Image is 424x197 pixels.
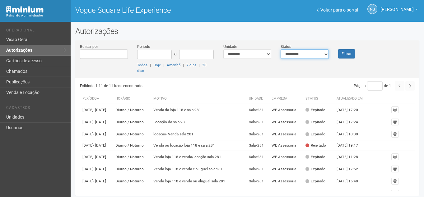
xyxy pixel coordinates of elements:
th: Unidade [246,94,269,104]
div: Expirado [305,154,325,160]
button: Filtrar [338,49,355,59]
a: Todos [137,63,147,67]
td: Diurno / Noturno [113,163,151,175]
h1: Vogue Square Life Experience [75,6,243,14]
td: WE Assessoria [269,151,303,163]
div: Expirado [305,132,325,137]
td: Sala/281 [246,140,269,151]
div: Expirado [305,191,325,196]
span: - [DATE] [93,167,106,171]
td: WE Assessoria [269,163,303,175]
span: - [DATE] [93,179,106,183]
td: Venda loja 118 e venda e aluguel sala 281 [151,163,246,175]
label: Período [137,44,150,49]
span: a [174,51,177,56]
span: - [DATE] [93,143,106,148]
div: Painel do Administrador [6,13,66,18]
td: Venda da loja 118 e sala 281 [151,104,246,116]
span: Página de 1 [354,84,391,88]
td: WE Assessoria [269,116,303,128]
div: Expirado [305,107,325,113]
a: Amanhã [167,63,180,67]
td: locacao- Venda sala 281 [151,128,246,140]
td: Sala/281 [246,104,269,116]
td: [DATE] [80,116,113,128]
td: Sala/281 [246,116,269,128]
td: [DATE] 10:30 [334,128,368,140]
td: [DATE] 19:17 [334,140,368,151]
td: [DATE] 17:24 [334,116,368,128]
label: Buscar por [80,44,98,49]
td: Venda loja 118 e venda/locação sala 281 [151,151,246,163]
a: 7 dias [186,63,196,67]
td: Sala/281 [246,163,269,175]
div: Rejeitado [305,143,326,148]
span: - [DATE] [93,132,106,136]
td: [DATE] [80,175,113,187]
th: Motivo [151,94,246,104]
a: [PERSON_NAME] [380,8,418,13]
span: | [199,63,200,67]
td: WE Assessoria [269,140,303,151]
a: Hoje [153,63,161,67]
a: NS [367,4,377,14]
td: [DATE] [80,140,113,151]
td: WE Assessoria [269,128,303,140]
th: Período [80,94,113,104]
li: Operacional [6,28,66,35]
span: | [163,63,164,67]
td: [DATE] 17:20 [334,104,368,116]
span: | [183,63,184,67]
div: Expirado [305,120,325,125]
td: [DATE] 15:48 [334,175,368,187]
td: [DATE] 11:28 [334,151,368,163]
th: Horário [113,94,151,104]
td: [DATE] [80,151,113,163]
td: [DATE] 17:52 [334,163,368,175]
span: | [150,63,151,67]
th: Empresa [269,94,303,104]
td: [DATE] [80,104,113,116]
td: Venda loja 118 e venda ou aluguel sala 281 [151,175,246,187]
td: Venda ou locação loja 118 e sala 281 [151,140,246,151]
td: Locação da sala 281 [151,116,246,128]
span: - [DATE] [93,155,106,159]
div: Exibindo 1-11 de 11 itens encontrados [80,81,247,91]
td: Diurno / Noturno [113,175,151,187]
td: WE Assessoria [269,104,303,116]
td: Diurno / Noturno [113,151,151,163]
td: [DATE] [80,163,113,175]
h2: Autorizações [75,26,419,36]
td: Diurno / Noturno [113,140,151,151]
img: Minium [6,6,44,13]
th: Atualizado em [334,94,368,104]
span: - [DATE] [93,120,106,124]
td: Diurno / Noturno [113,116,151,128]
th: Status [303,94,334,104]
a: Voltar para o portal [317,7,358,12]
td: Sala/281 [246,128,269,140]
td: Sala/281 [246,151,269,163]
td: Sala/281 [246,175,269,187]
span: - [DATE] [93,191,106,195]
td: WE Assessoria [269,175,303,187]
td: Diurno / Noturno [113,104,151,116]
span: - [DATE] [93,108,106,112]
div: Expirado [305,179,325,184]
td: [DATE] [80,128,113,140]
label: Unidade [223,44,237,49]
li: Cadastros [6,106,66,112]
td: Diurno / Noturno [113,128,151,140]
div: Expirado [305,167,325,172]
span: Nicolle Silva [380,1,414,12]
label: Status [281,44,291,49]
